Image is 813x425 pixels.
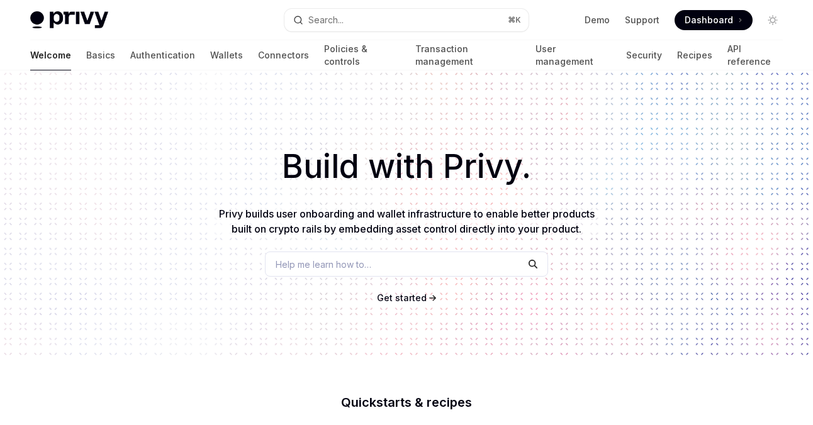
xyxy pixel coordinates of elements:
[30,40,71,70] a: Welcome
[219,207,595,235] span: Privy builds user onboarding and wallet infrastructure to enable better products built on crypto ...
[763,10,783,30] button: Toggle dark mode
[585,14,610,26] a: Demo
[30,11,108,29] img: light logo
[625,14,659,26] a: Support
[210,40,243,70] a: Wallets
[685,14,733,26] span: Dashboard
[308,13,344,28] div: Search...
[677,40,712,70] a: Recipes
[415,40,521,70] a: Transaction management
[377,292,427,303] span: Get started
[508,15,521,25] span: ⌘ K
[284,9,529,31] button: Search...⌘K
[130,40,195,70] a: Authentication
[727,40,783,70] a: API reference
[535,40,610,70] a: User management
[258,40,309,70] a: Connectors
[276,258,371,271] span: Help me learn how to…
[324,40,400,70] a: Policies & controls
[675,10,753,30] a: Dashboard
[377,292,427,304] a: Get started
[20,142,793,191] h1: Build with Privy.
[626,40,662,70] a: Security
[185,396,628,409] h2: Quickstarts & recipes
[86,40,115,70] a: Basics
